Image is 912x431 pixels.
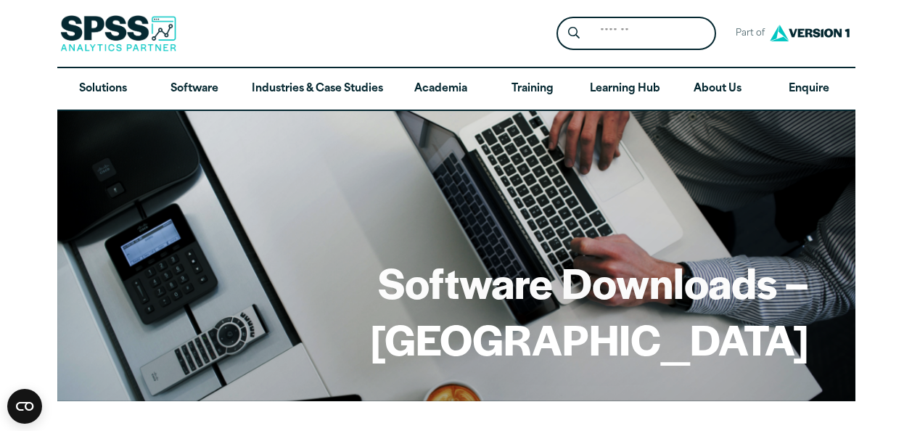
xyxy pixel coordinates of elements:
img: SPSS Analytics Partner [60,15,176,52]
a: Training [486,68,578,110]
form: Site Header Search Form [556,17,716,51]
a: Solutions [57,68,149,110]
nav: Desktop version of site main menu [57,68,855,110]
a: Industries & Case Studies [240,68,395,110]
button: Search magnifying glass icon [560,20,587,47]
a: Learning Hub [578,68,672,110]
h1: Software Downloads – [GEOGRAPHIC_DATA] [104,254,809,366]
button: Open CMP widget [7,389,42,424]
span: Part of [728,23,766,44]
img: Version1 Logo [766,20,853,46]
svg: Search magnifying glass icon [568,27,580,39]
a: About Us [672,68,763,110]
a: Enquire [763,68,855,110]
a: Software [149,68,240,110]
a: Academia [395,68,486,110]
